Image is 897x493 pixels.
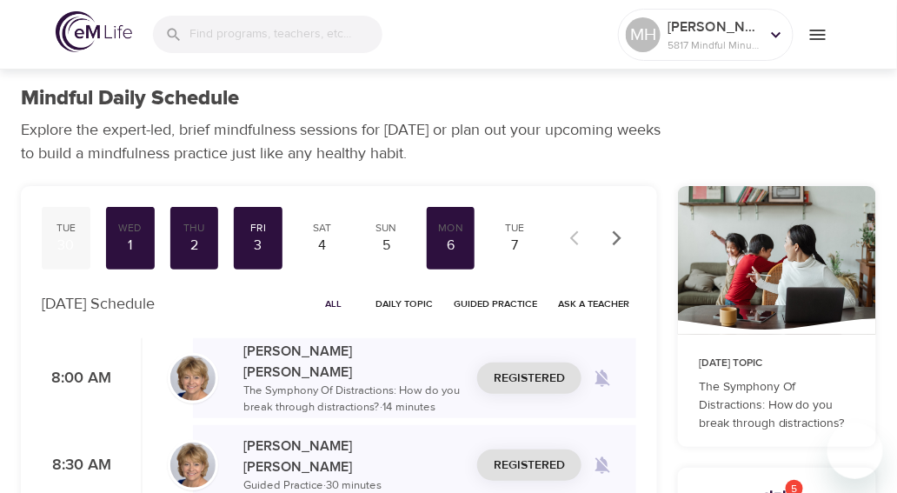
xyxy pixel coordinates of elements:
[241,221,276,236] div: Fri
[434,221,468,236] div: Mon
[313,296,355,312] span: All
[42,292,155,316] p: [DATE] Schedule
[305,221,340,236] div: Sat
[306,290,362,317] button: All
[243,383,463,416] p: The Symphony Of Distractions: How do you break through distractions? · 14 minutes
[369,221,404,236] div: Sun
[170,356,216,401] img: Lisa_Wickham-min.jpg
[369,290,440,317] button: Daily Topic
[177,221,212,236] div: Thu
[21,86,239,111] h1: Mindful Daily Schedule
[668,17,760,37] p: [PERSON_NAME] back East
[794,10,841,58] button: menu
[434,236,468,256] div: 6
[494,455,565,476] span: Registered
[581,357,623,399] span: Remind me when a class goes live every Friday at 8:00 AM
[497,221,532,236] div: Tue
[558,296,629,312] span: Ask a Teacher
[189,16,382,53] input: Find programs, teachers, etc...
[699,378,855,433] p: The Symphony Of Distractions: How do you break through distractions?
[177,236,212,256] div: 2
[375,296,433,312] span: Daily Topic
[827,423,883,479] iframe: Button to launch messaging window
[668,37,760,53] p: 5817 Mindful Minutes
[113,236,148,256] div: 1
[243,341,463,383] p: [PERSON_NAME] [PERSON_NAME]
[305,236,340,256] div: 4
[477,450,581,482] button: Registered
[454,296,537,312] span: Guided Practice
[494,368,565,390] span: Registered
[56,11,132,52] img: logo
[551,290,636,317] button: Ask a Teacher
[42,367,111,390] p: 8:00 AM
[113,221,148,236] div: Wed
[49,221,83,236] div: Tue
[497,236,532,256] div: 7
[447,290,544,317] button: Guided Practice
[170,443,216,488] img: Lisa_Wickham-min.jpg
[42,454,111,477] p: 8:30 AM
[49,236,83,256] div: 30
[369,236,404,256] div: 5
[243,436,463,477] p: [PERSON_NAME] [PERSON_NAME]
[477,363,581,395] button: Registered
[581,444,623,486] span: Remind me when a class goes live every Friday at 8:30 AM
[21,118,673,165] p: Explore the expert-led, brief mindfulness sessions for [DATE] or plan out your upcoming weeks to ...
[241,236,276,256] div: 3
[699,356,855,371] p: [DATE] Topic
[626,17,661,52] div: MH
